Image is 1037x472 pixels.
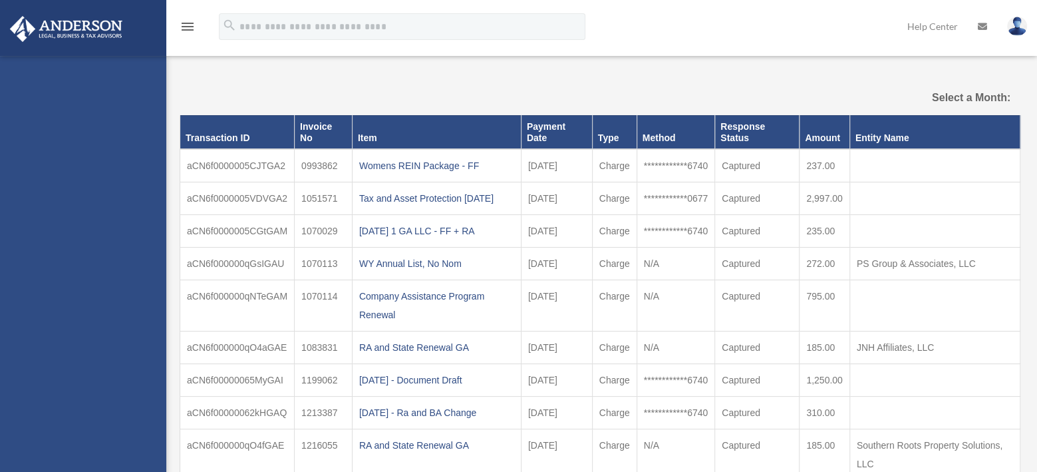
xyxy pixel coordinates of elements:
td: 1070029 [295,215,353,248]
th: Amount [800,115,850,149]
th: Method [637,115,715,149]
td: [DATE] [521,248,592,280]
td: [DATE] [521,182,592,215]
div: [DATE] - Ra and BA Change [359,403,514,422]
td: 1070113 [295,248,353,280]
td: Charge [592,182,637,215]
td: aCN6f000000qO4aGAE [180,332,295,364]
th: Transaction ID [180,115,295,149]
td: 185.00 [800,332,850,364]
td: [DATE] [521,280,592,332]
td: 795.00 [800,280,850,332]
div: WY Annual List, No Nom [359,254,514,273]
i: menu [180,19,196,35]
div: Tax and Asset Protection [DATE] [359,189,514,208]
td: 1199062 [295,364,353,397]
td: Charge [592,364,637,397]
td: 1083831 [295,332,353,364]
th: Entity Name [849,115,1020,149]
div: Womens REIN Package - FF [359,156,514,175]
a: menu [180,23,196,35]
td: 310.00 [800,397,850,429]
td: JNH Affiliates, LLC [849,332,1020,364]
td: Charge [592,280,637,332]
td: 1,250.00 [800,364,850,397]
div: [DATE] - Document Draft [359,371,514,389]
td: 0993862 [295,149,353,182]
div: RA and State Renewal GA [359,436,514,455]
td: N/A [637,280,715,332]
i: search [222,18,237,33]
td: aCN6f0000005VDVGA2 [180,182,295,215]
td: Charge [592,149,637,182]
td: 272.00 [800,248,850,280]
td: 1051571 [295,182,353,215]
td: Charge [592,397,637,429]
td: Charge [592,248,637,280]
td: 237.00 [800,149,850,182]
td: aCN6f00000065MyGAI [180,364,295,397]
td: [DATE] [521,149,592,182]
td: aCN6f0000005CJTGA2 [180,149,295,182]
td: PS Group & Associates, LLC [849,248,1020,280]
td: [DATE] [521,397,592,429]
td: 235.00 [800,215,850,248]
td: [DATE] [521,215,592,248]
label: Select a Month: [890,89,1010,107]
th: Invoice No [295,115,353,149]
td: Charge [592,215,637,248]
img: User Pic [1007,17,1027,36]
td: N/A [637,248,715,280]
div: [DATE] 1 GA LLC - FF + RA [359,222,514,240]
td: aCN6f000000qNTeGAM [180,280,295,332]
td: Captured [715,397,800,429]
div: Company Assistance Program Renewal [359,287,514,324]
td: aCN6f0000005CGtGAM [180,215,295,248]
td: [DATE] [521,332,592,364]
td: Captured [715,215,800,248]
td: N/A [637,332,715,364]
td: aCN6f000000qGsIGAU [180,248,295,280]
td: Captured [715,182,800,215]
th: Item [352,115,521,149]
td: [DATE] [521,364,592,397]
td: Captured [715,364,800,397]
div: RA and State Renewal GA [359,338,514,357]
td: 2,997.00 [800,182,850,215]
td: 1070114 [295,280,353,332]
td: Captured [715,149,800,182]
th: Type [592,115,637,149]
th: Payment Date [521,115,592,149]
td: Captured [715,280,800,332]
td: 1213387 [295,397,353,429]
td: Captured [715,248,800,280]
td: Captured [715,332,800,364]
th: Response Status [715,115,800,149]
img: Anderson Advisors Platinum Portal [6,16,126,42]
td: aCN6f00000062kHGAQ [180,397,295,429]
td: Charge [592,332,637,364]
